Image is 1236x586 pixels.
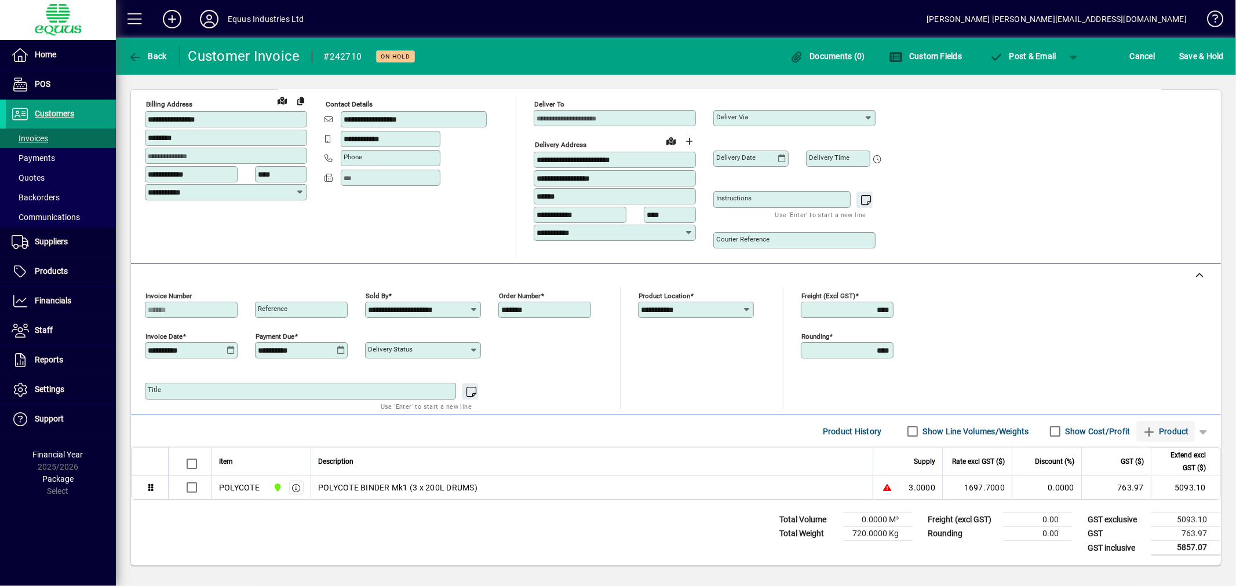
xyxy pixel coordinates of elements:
[1158,449,1206,474] span: Extend excl GST ($)
[499,292,541,300] mat-label: Order number
[1151,476,1220,499] td: 5093.10
[145,332,183,340] mat-label: Invoice date
[318,482,477,493] span: POLYCOTE BINDER Mk1 (3 x 200L DRUMS)
[6,346,116,375] a: Reports
[909,482,936,493] span: 3.0000
[843,527,913,541] td: 720.0000 Kg
[534,100,564,108] mat-label: Deliver To
[1035,455,1074,468] span: Discount (%)
[1136,421,1195,442] button: Product
[6,41,116,69] a: Home
[12,153,55,163] span: Payments
[324,47,362,66] div: #242710
[258,305,287,313] mat-label: Reference
[1003,527,1073,541] td: 0.00
[42,474,74,484] span: Package
[921,426,1029,437] label: Show Line Volumes/Weights
[116,46,180,67] app-page-header-button: Back
[381,400,472,413] mat-hint: Use 'Enter' to start a new line
[952,455,1005,468] span: Rate excl GST ($)
[6,257,116,286] a: Products
[787,46,868,67] button: Documents (0)
[35,414,64,423] span: Support
[843,513,913,527] td: 0.0000 M³
[1151,541,1221,555] td: 5857.07
[774,513,843,527] td: Total Volume
[818,421,887,442] button: Product History
[219,455,233,468] span: Item
[914,455,935,468] span: Supply
[716,194,752,202] mat-label: Instructions
[774,527,843,541] td: Total Weight
[154,9,191,30] button: Add
[6,148,116,168] a: Payments
[12,173,45,182] span: Quotes
[368,345,413,353] mat-label: Delivery status
[35,355,63,364] span: Reports
[318,455,353,468] span: Description
[6,287,116,316] a: Financials
[716,113,748,121] mat-label: Deliver via
[1082,527,1151,541] td: GST
[366,292,388,300] mat-label: Sold by
[1009,52,1015,61] span: P
[1151,527,1221,541] td: 763.97
[344,153,362,161] mat-label: Phone
[927,10,1187,28] div: [PERSON_NAME] [PERSON_NAME][EMAIL_ADDRESS][DOMAIN_NAME]
[6,316,116,345] a: Staff
[228,10,304,28] div: Equus Industries Ltd
[12,213,80,222] span: Communications
[35,325,53,335] span: Staff
[1179,47,1224,65] span: ave & Hold
[6,70,116,99] a: POS
[775,208,866,221] mat-hint: Use 'Enter' to start a new line
[922,527,1003,541] td: Rounding
[716,235,770,243] mat-label: Courier Reference
[35,266,68,276] span: Products
[1151,513,1221,527] td: 5093.10
[125,46,170,67] button: Back
[989,52,1056,61] span: ost & Email
[6,168,116,188] a: Quotes
[1082,513,1151,527] td: GST exclusive
[1142,422,1189,441] span: Product
[273,91,291,109] a: View on map
[6,129,116,148] a: Invoices
[35,109,74,118] span: Customers
[1121,455,1144,468] span: GST ($)
[291,91,310,110] button: Copy to Delivery address
[823,422,882,441] span: Product History
[680,132,699,151] button: Choose address
[1198,2,1222,40] a: Knowledge Base
[270,481,283,494] span: 1B BLENHEIM
[1179,52,1184,61] span: S
[35,50,56,59] span: Home
[35,296,71,305] span: Financials
[145,292,192,300] mat-label: Invoice number
[1176,46,1227,67] button: Save & Hold
[639,292,690,300] mat-label: Product location
[128,52,167,61] span: Back
[12,193,60,202] span: Backorders
[801,332,829,340] mat-label: Rounding
[1003,513,1073,527] td: 0.00
[1082,541,1151,555] td: GST inclusive
[662,131,680,150] a: View on map
[887,46,965,67] button: Custom Fields
[716,153,756,162] mat-label: Delivery date
[950,482,1005,493] div: 1697.7000
[1130,47,1155,65] span: Cancel
[35,384,64,394] span: Settings
[1081,476,1151,499] td: 763.97
[801,292,855,300] mat-label: Freight (excl GST)
[12,134,48,143] span: Invoices
[6,207,116,227] a: Communications
[148,386,161,394] mat-label: Title
[35,237,68,246] span: Suppliers
[219,482,260,493] div: POLYCOTE
[381,53,410,60] span: On hold
[33,450,83,459] span: Financial Year
[1127,46,1158,67] button: Cancel
[35,79,50,89] span: POS
[983,46,1062,67] button: Post & Email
